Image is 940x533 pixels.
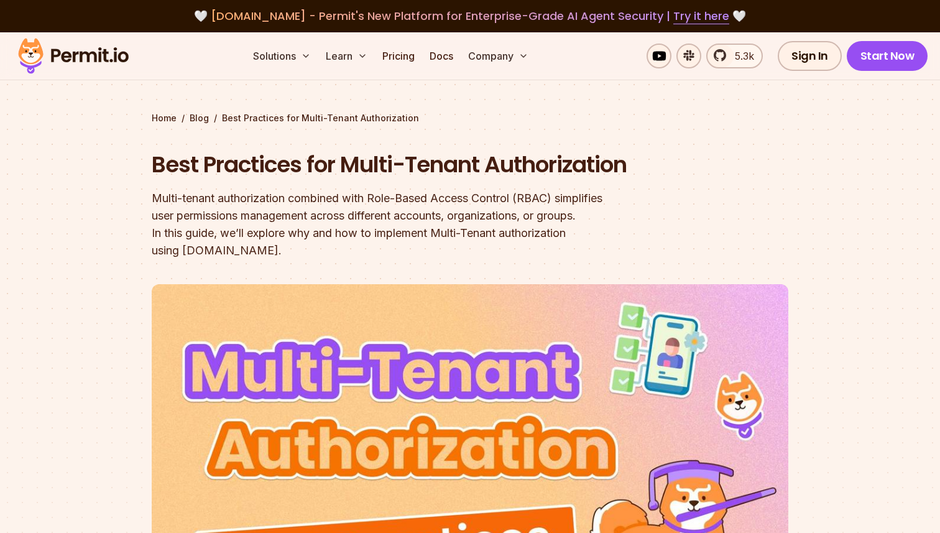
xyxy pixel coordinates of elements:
a: Start Now [847,41,928,71]
a: Pricing [377,44,420,68]
div: 🤍 🤍 [30,7,910,25]
button: Solutions [248,44,316,68]
a: Docs [425,44,458,68]
button: Company [463,44,533,68]
a: Sign In [778,41,842,71]
button: Learn [321,44,372,68]
span: [DOMAIN_NAME] - Permit's New Platform for Enterprise-Grade AI Agent Security | [211,8,729,24]
div: Multi-tenant authorization combined with Role-Based Access Control (RBAC) simplifies user permiss... [152,190,629,259]
a: Home [152,112,177,124]
a: Blog [190,112,209,124]
h1: Best Practices for Multi-Tenant Authorization [152,149,629,180]
div: / / [152,112,788,124]
span: 5.3k [727,49,754,63]
img: Permit logo [12,35,134,77]
a: 5.3k [706,44,763,68]
a: Try it here [673,8,729,24]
